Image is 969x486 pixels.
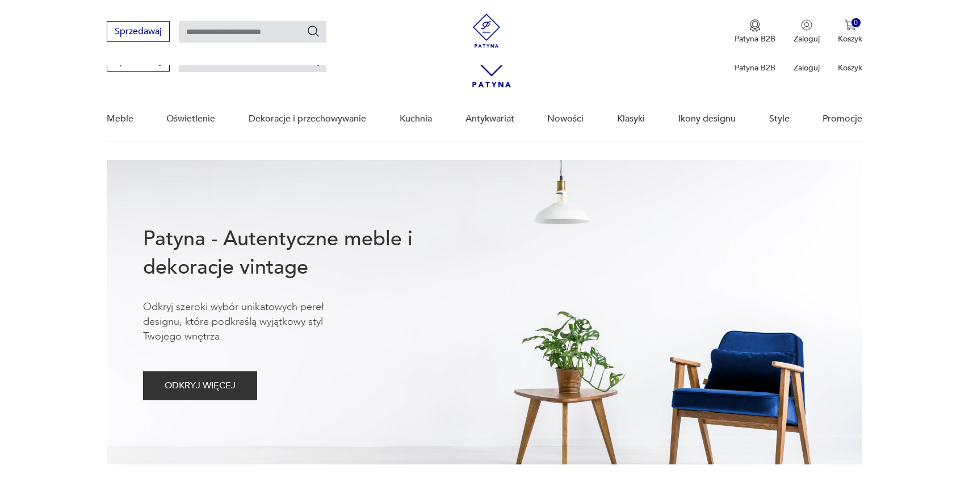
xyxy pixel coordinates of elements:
a: Antykwariat [465,97,514,141]
p: Koszyk [838,62,862,73]
button: Zaloguj [794,19,820,44]
h1: Patyna - Autentyczne meble i dekoracje vintage [143,225,450,282]
img: Ikona koszyka [845,19,856,31]
a: Sprzedawaj [107,58,170,66]
a: Klasyki [617,97,645,141]
a: Oświetlenie [166,97,215,141]
button: Patyna B2B [735,19,775,44]
a: Kuchnia [400,97,432,141]
img: Ikona medalu [749,19,761,32]
p: Koszyk [838,33,862,44]
a: Style [769,97,790,141]
a: Meble [107,97,133,141]
p: Zaloguj [794,62,820,73]
p: Odkryj szeroki wybór unikatowych pereł designu, które podkreślą wyjątkowy styl Twojego wnętrza. [143,300,359,344]
p: Patyna B2B [735,62,775,73]
div: 0 [851,18,861,28]
button: 0Koszyk [838,19,862,44]
a: Ikony designu [678,97,736,141]
img: Ikonka użytkownika [801,19,812,31]
img: Patyna - sklep z meblami i dekoracjami vintage [469,14,504,48]
a: Sprzedawaj [107,28,170,36]
button: Sprzedawaj [107,21,170,42]
a: Nowości [547,97,584,141]
p: Zaloguj [794,33,820,44]
a: Promocje [823,97,862,141]
a: Ikona medaluPatyna B2B [735,19,775,44]
button: Szukaj [307,24,320,38]
a: Dekoracje i przechowywanie [249,97,366,141]
a: ODKRYJ WIĘCEJ [143,383,257,391]
p: Patyna B2B [735,33,775,44]
button: ODKRYJ WIĘCEJ [143,371,257,400]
